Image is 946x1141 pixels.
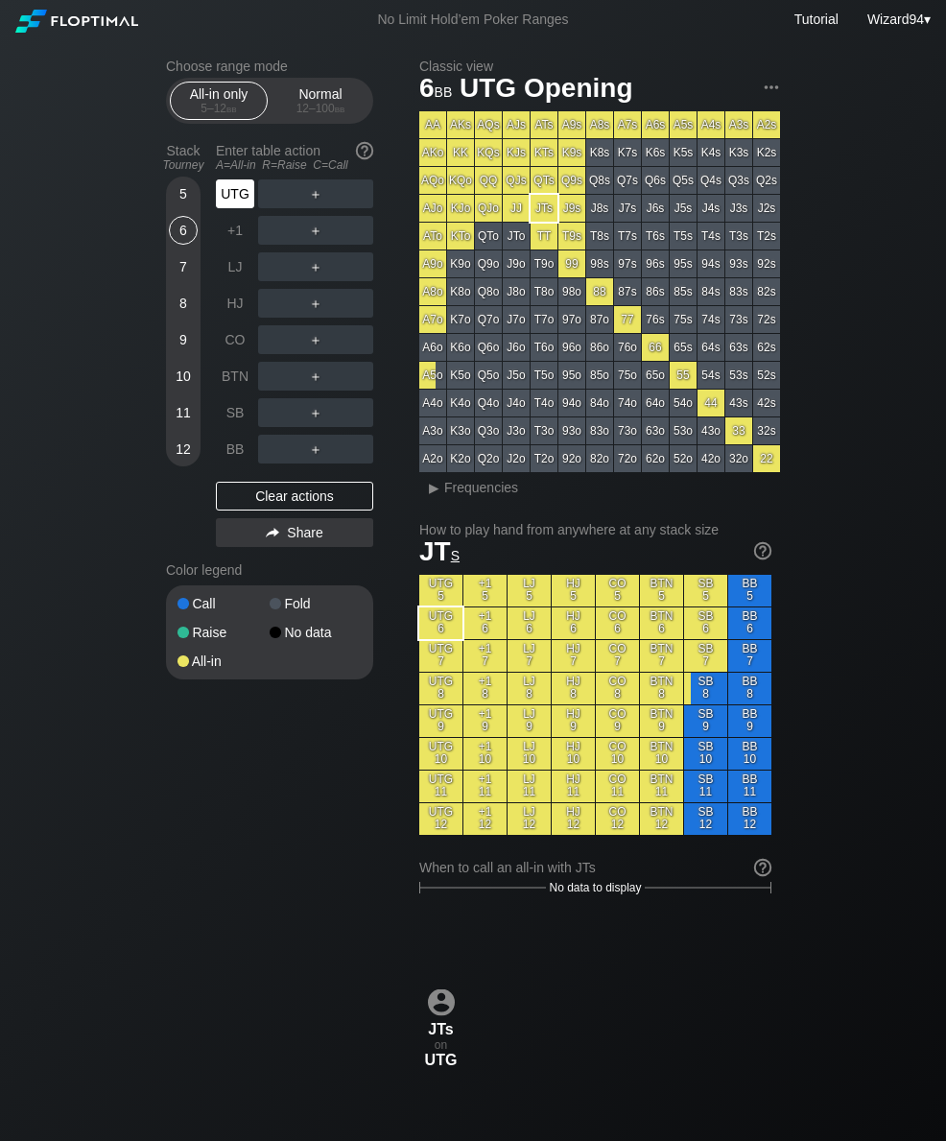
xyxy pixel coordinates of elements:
[549,881,641,894] span: No data to display
[447,278,474,305] div: K8o
[531,195,557,222] div: JTs
[670,139,697,166] div: K5s
[463,673,507,704] div: +1 8
[794,12,839,27] a: Tutorial
[175,83,263,119] div: All-in only
[276,83,365,119] div: Normal
[642,362,669,389] div: 65o
[586,417,613,444] div: 83o
[552,575,595,606] div: HJ 5
[586,362,613,389] div: 85o
[586,278,613,305] div: 88
[698,417,724,444] div: 43o
[216,518,373,547] div: Share
[216,289,254,318] div: HJ
[531,278,557,305] div: T8o
[642,139,669,166] div: K6s
[503,278,530,305] div: J8o
[640,640,683,672] div: BTN 7
[670,250,697,277] div: 95s
[596,705,639,737] div: CO 9
[642,250,669,277] div: 96s
[419,111,446,138] div: AA
[728,607,771,639] div: BB 6
[503,167,530,194] div: QJs
[447,417,474,444] div: K3o
[684,575,727,606] div: SB 5
[419,738,462,770] div: UTG 10
[457,74,635,106] span: UTG Opening
[258,252,373,281] div: ＋
[753,445,780,472] div: 22
[216,252,254,281] div: LJ
[753,195,780,222] div: J2s
[728,705,771,737] div: BB 9
[728,771,771,802] div: BB 11
[614,334,641,361] div: 76o
[558,111,585,138] div: A9s
[475,278,502,305] div: Q8o
[216,216,254,245] div: +1
[725,334,752,361] div: 63s
[642,223,669,250] div: T6s
[670,362,697,389] div: 55
[728,640,771,672] div: BB 7
[558,417,585,444] div: 93o
[698,195,724,222] div: J4s
[752,540,773,561] img: help.32db89a4.svg
[419,362,446,389] div: A5o
[725,417,752,444] div: 33
[670,390,697,416] div: 54o
[216,325,254,354] div: CO
[642,278,669,305] div: 86s
[419,771,462,802] div: UTG 11
[531,250,557,277] div: T9o
[640,738,683,770] div: BTN 10
[169,179,198,208] div: 5
[447,306,474,333] div: K7o
[614,139,641,166] div: K7s
[216,158,373,172] div: A=All-in R=Raise C=Call
[552,640,595,672] div: HJ 7
[226,102,237,115] span: bb
[863,9,934,30] div: ▾
[419,1020,462,1037] div: JTs
[419,673,462,704] div: UTG 8
[586,223,613,250] div: T8s
[698,362,724,389] div: 54s
[725,278,752,305] div: 83s
[419,705,462,737] div: UTG 9
[670,417,697,444] div: 53o
[447,250,474,277] div: K9o
[614,417,641,444] div: 73o
[698,306,724,333] div: 74s
[258,179,373,208] div: ＋
[725,306,752,333] div: 73s
[642,167,669,194] div: Q6s
[258,289,373,318] div: ＋
[728,575,771,606] div: BB 5
[419,522,771,537] h2: How to play hand from anywhere at any stack size
[419,223,446,250] div: ATo
[725,250,752,277] div: 93s
[558,362,585,389] div: 95o
[508,771,551,802] div: LJ 11
[698,390,724,416] div: 44
[558,250,585,277] div: 99
[419,575,462,606] div: UTG 5
[531,223,557,250] div: TT
[753,362,780,389] div: 52s
[586,306,613,333] div: 87o
[552,607,595,639] div: HJ 6
[447,445,474,472] div: K2o
[15,10,138,33] img: Floptimal logo
[447,362,474,389] div: K5o
[642,417,669,444] div: 63o
[419,417,446,444] div: A3o
[463,705,507,737] div: +1 9
[596,607,639,639] div: CO 6
[684,705,727,737] div: SB 9
[558,139,585,166] div: K9s
[531,334,557,361] div: T6o
[558,167,585,194] div: Q9s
